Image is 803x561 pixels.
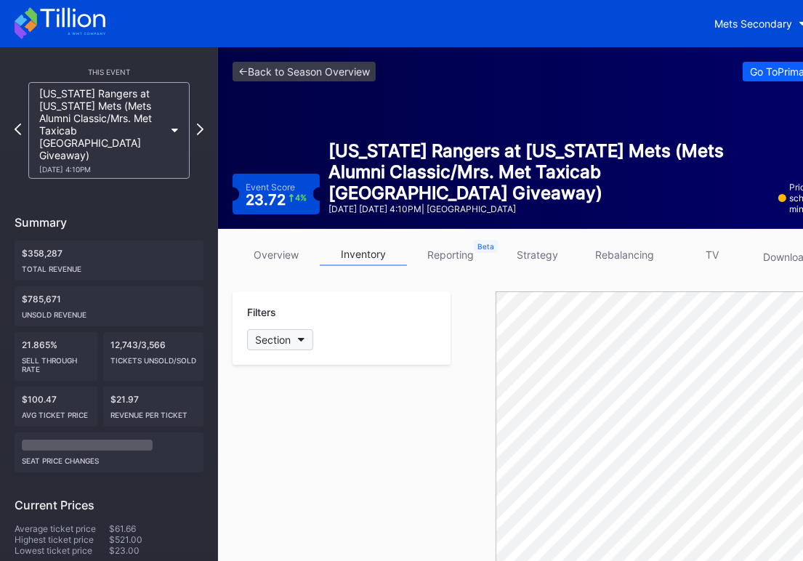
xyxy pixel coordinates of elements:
div: Avg ticket price [22,405,90,419]
div: $358,287 [15,241,203,280]
a: strategy [494,243,581,266]
div: Lowest ticket price [15,545,109,556]
div: Sell Through Rate [22,350,90,374]
div: 23.72 [246,193,307,207]
div: Highest ticket price [15,534,109,545]
a: inventory [320,243,407,266]
div: Summary [15,215,203,230]
div: 21.865% [15,332,97,381]
div: Section [255,334,291,346]
div: Tickets Unsold/Sold [110,350,196,365]
div: $21.97 [103,387,203,427]
div: 12,743/3,566 [103,332,203,381]
div: Filters [247,306,436,318]
div: $23.00 [109,545,203,556]
a: rebalancing [581,243,669,266]
div: $61.66 [109,523,203,534]
div: $100.47 [15,387,97,427]
div: Unsold Revenue [22,304,196,319]
div: Current Prices [15,498,203,512]
button: Section [247,329,313,350]
div: Revenue per ticket [110,405,196,419]
div: [DATE] 4:10PM [39,165,164,174]
div: seat price changes [22,451,196,465]
a: overview [233,243,320,266]
div: [DATE] [DATE] 4:10PM | [GEOGRAPHIC_DATA] [328,203,770,214]
div: [US_STATE] Rangers at [US_STATE] Mets (Mets Alumni Classic/Mrs. Met Taxicab [GEOGRAPHIC_DATA] Giv... [328,140,770,203]
div: 4 % [295,194,307,202]
div: $785,671 [15,286,203,326]
div: Average ticket price [15,523,109,534]
div: Mets Secondary [714,17,792,30]
div: Total Revenue [22,259,196,273]
div: This Event [15,68,203,76]
div: Event Score [246,182,295,193]
a: <-Back to Season Overview [233,62,376,81]
a: TV [669,243,756,266]
div: $521.00 [109,534,203,545]
div: [US_STATE] Rangers at [US_STATE] Mets (Mets Alumni Classic/Mrs. Met Taxicab [GEOGRAPHIC_DATA] Giv... [39,87,164,174]
a: reporting [407,243,494,266]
